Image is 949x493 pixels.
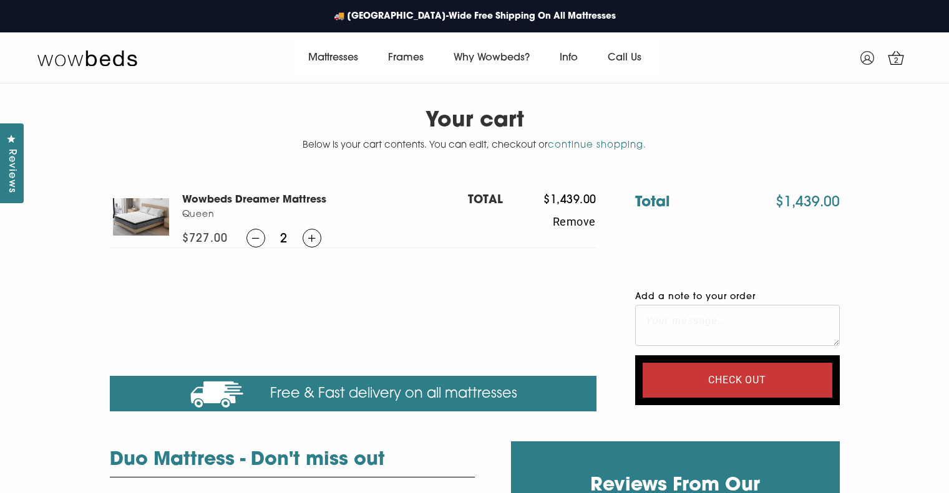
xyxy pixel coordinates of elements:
[503,193,596,209] span: $1,439.00
[593,41,656,75] a: Call Us
[110,139,840,153] p: Below is your cart contents. You can edit, checkout or
[468,193,503,209] h5: TOTAL
[545,41,593,75] a: Info
[439,41,545,75] a: Why Wowbeds?
[746,195,840,211] span: $1,439.00
[328,4,622,29] a: 🚚 [GEOGRAPHIC_DATA]-Wide Free Shipping On All Mattresses
[189,378,245,409] img: notice-icon
[635,193,670,213] h3: Total
[182,207,468,223] span: Queen
[635,289,840,305] label: Add a note to your order
[373,41,439,75] a: Frames
[110,448,475,477] h3: Duo Mattress - Don't miss out
[890,55,903,67] span: 2
[548,141,647,150] a: continue shopping.
[182,229,228,247] span: $727.00
[37,49,137,67] img: Wow Beds Logo
[643,363,832,398] input: Check out
[503,209,596,235] button: Remove
[3,149,19,193] span: Reviews
[293,41,373,75] a: Mattresses
[880,42,912,74] a: 2
[120,378,586,409] p: Free & Fast delivery on all mattresses
[182,193,468,207] h3: Wowbeds Dreamer Mattress
[265,229,303,247] span: 2
[110,93,840,134] h2: Your cart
